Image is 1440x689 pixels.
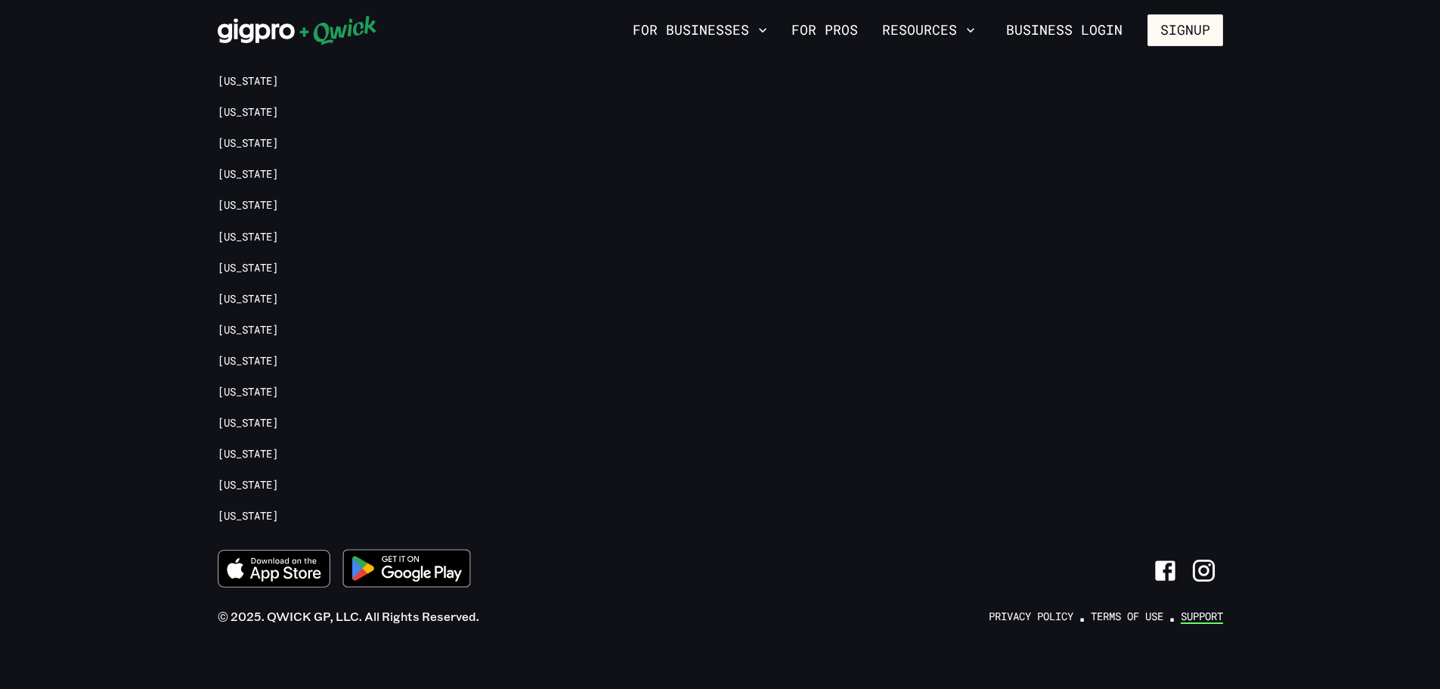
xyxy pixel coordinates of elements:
button: For Businesses [627,17,773,43]
a: Privacy Policy [989,610,1073,624]
a: [US_STATE] [218,354,278,368]
a: [US_STATE] [218,198,278,213]
a: [US_STATE] [218,416,278,430]
a: [US_STATE] [218,230,278,244]
a: [US_STATE] [218,385,278,399]
span: · [1079,601,1085,632]
a: Support [1181,610,1223,624]
a: [US_STATE] [218,261,278,275]
a: [US_STATE] [218,292,278,306]
a: [US_STATE] [218,105,278,119]
a: [US_STATE] [218,167,278,182]
a: [US_STATE] [218,447,278,461]
a: Terms of Use [1091,610,1163,624]
a: Download on the App Store [218,550,331,592]
a: [US_STATE] [218,323,278,337]
a: Link to Facebook [1146,551,1185,590]
button: Resources [876,17,981,43]
a: Business Login [993,14,1135,46]
span: © 2025. QWICK GP, LLC. All Rights Reserved. [218,609,479,624]
a: [US_STATE] [218,478,278,492]
a: [US_STATE] [218,136,278,151]
a: For Pros [785,17,864,43]
a: [US_STATE] [218,509,278,523]
a: Link to Instagram [1185,551,1223,590]
img: Get it on Google Play [333,540,480,597]
button: Signup [1147,14,1223,46]
a: [US_STATE] [218,74,278,88]
span: · [1169,601,1175,632]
